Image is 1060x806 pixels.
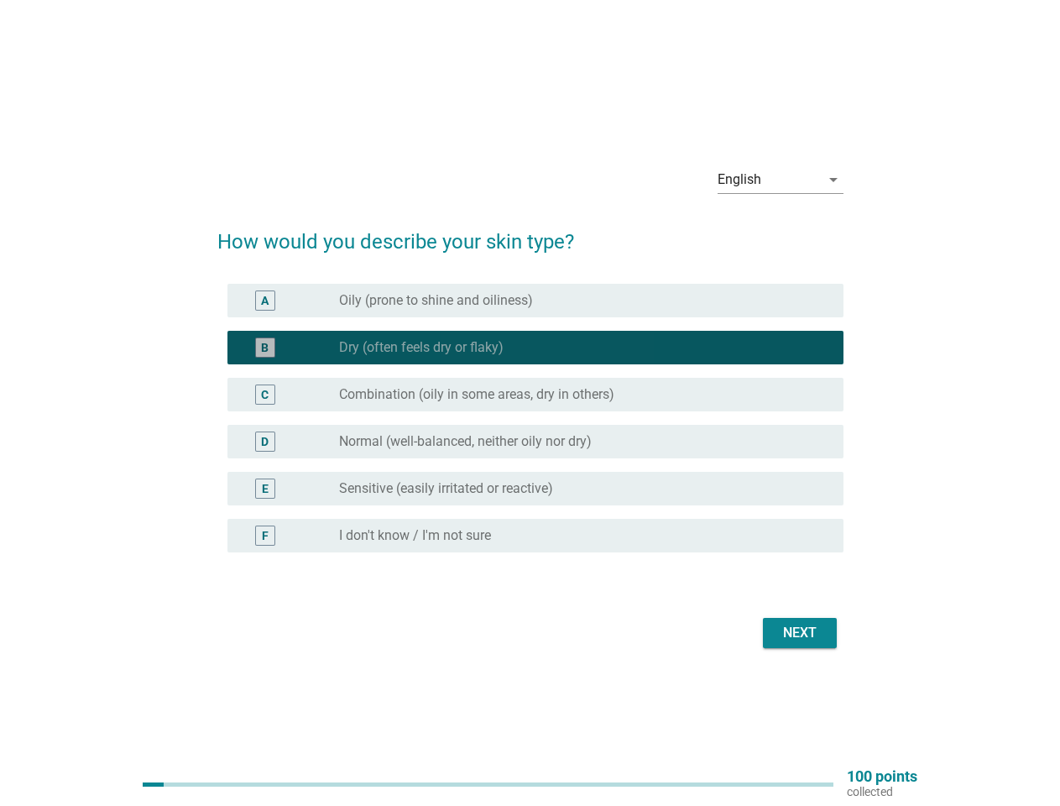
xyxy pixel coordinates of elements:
[339,527,491,544] label: I don't know / I'm not sure
[217,210,843,257] h2: How would you describe your skin type?
[261,339,269,357] div: B
[847,769,917,784] p: 100 points
[339,339,504,356] label: Dry (often feels dry or flaky)
[823,170,843,190] i: arrow_drop_down
[776,623,823,643] div: Next
[339,480,553,497] label: Sensitive (easily irritated or reactive)
[262,527,269,545] div: F
[261,433,269,451] div: D
[339,433,592,450] label: Normal (well-balanced, neither oily nor dry)
[763,618,837,648] button: Next
[339,386,614,403] label: Combination (oily in some areas, dry in others)
[718,172,761,187] div: English
[261,292,269,310] div: A
[262,480,269,498] div: E
[847,784,917,799] p: collected
[339,292,533,309] label: Oily (prone to shine and oiliness)
[261,386,269,404] div: C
